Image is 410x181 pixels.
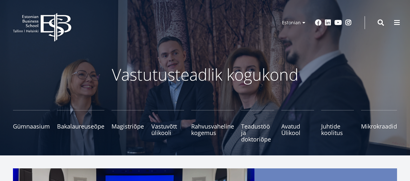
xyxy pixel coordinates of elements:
a: Juhtide koolitus [321,110,354,142]
span: Mikrokraadid [361,123,397,130]
a: Vastuvõtt ülikooli [151,110,184,142]
a: Linkedin [325,19,331,26]
a: Rahvusvaheline kogemus [191,110,234,142]
span: Rahvusvaheline kogemus [191,123,234,136]
a: Magistriõpe [111,110,144,142]
span: Teadustöö ja doktoriõpe [241,123,274,142]
span: Avatud Ülikool [281,123,314,136]
span: Gümnaasium [13,123,50,130]
span: Bakalaureuseõpe [57,123,104,130]
a: Facebook [315,19,322,26]
a: Mikrokraadid [361,110,397,142]
p: Vastutusteadlik kogukond [33,65,377,84]
a: Avatud Ülikool [281,110,314,142]
a: Gümnaasium [13,110,50,142]
span: Magistriõpe [111,123,144,130]
a: Bakalaureuseõpe [57,110,104,142]
a: Teadustöö ja doktoriõpe [241,110,274,142]
span: Vastuvõtt ülikooli [151,123,184,136]
a: Instagram [345,19,352,26]
span: Juhtide koolitus [321,123,354,136]
a: Youtube [334,19,342,26]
